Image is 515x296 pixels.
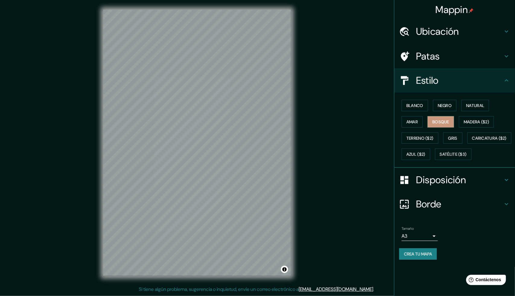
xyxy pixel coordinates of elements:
button: Crea tu mapa [399,248,437,260]
font: Satélite ($3) [440,152,467,157]
font: Gris [448,135,457,141]
button: Madera ($2) [459,116,494,128]
font: Terreno ($2) [406,135,434,141]
font: Blanco [406,103,423,108]
button: Blanco [402,100,428,111]
button: Gris [443,132,463,144]
div: Borde [394,192,515,216]
font: A3 [402,233,407,239]
div: A3 [402,231,438,241]
button: Azul ($2) [402,148,430,160]
font: . [375,286,376,292]
font: Si tiene algún problema, sugerencia o inquietud, envíe un correo electrónico a [139,286,299,292]
div: Ubicación [394,19,515,44]
font: Estilo [416,74,439,87]
font: Bosque [432,119,449,125]
font: Patas [416,50,440,63]
div: Patas [394,44,515,68]
font: Crea tu mapa [404,251,432,257]
font: Negro [438,103,452,108]
iframe: Lanzador de widgets de ayuda [461,272,508,289]
font: Borde [416,198,441,210]
img: pin-icon.png [469,8,474,13]
button: Terreno ($2) [402,132,438,144]
div: Estilo [394,68,515,93]
button: Bosque [428,116,454,128]
font: Madera ($2) [464,119,489,125]
button: Activar o desactivar atribución [281,266,288,273]
font: Tamaño [402,226,414,231]
font: Mappin [436,3,468,16]
button: Caricatura ($2) [467,132,512,144]
button: Satélite ($3) [435,148,472,160]
button: Natural [461,100,489,111]
font: Ubicación [416,25,459,38]
font: . [374,286,375,292]
font: Amar [406,119,418,125]
button: Amar [402,116,423,128]
font: Caricatura ($2) [472,135,507,141]
font: Natural [466,103,484,108]
button: Negro [433,100,457,111]
font: Azul ($2) [406,152,425,157]
canvas: Mapa [103,10,291,276]
a: [EMAIL_ADDRESS][DOMAIN_NAME] [299,286,373,292]
font: . [373,286,374,292]
div: Disposición [394,168,515,192]
font: Disposición [416,174,466,186]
